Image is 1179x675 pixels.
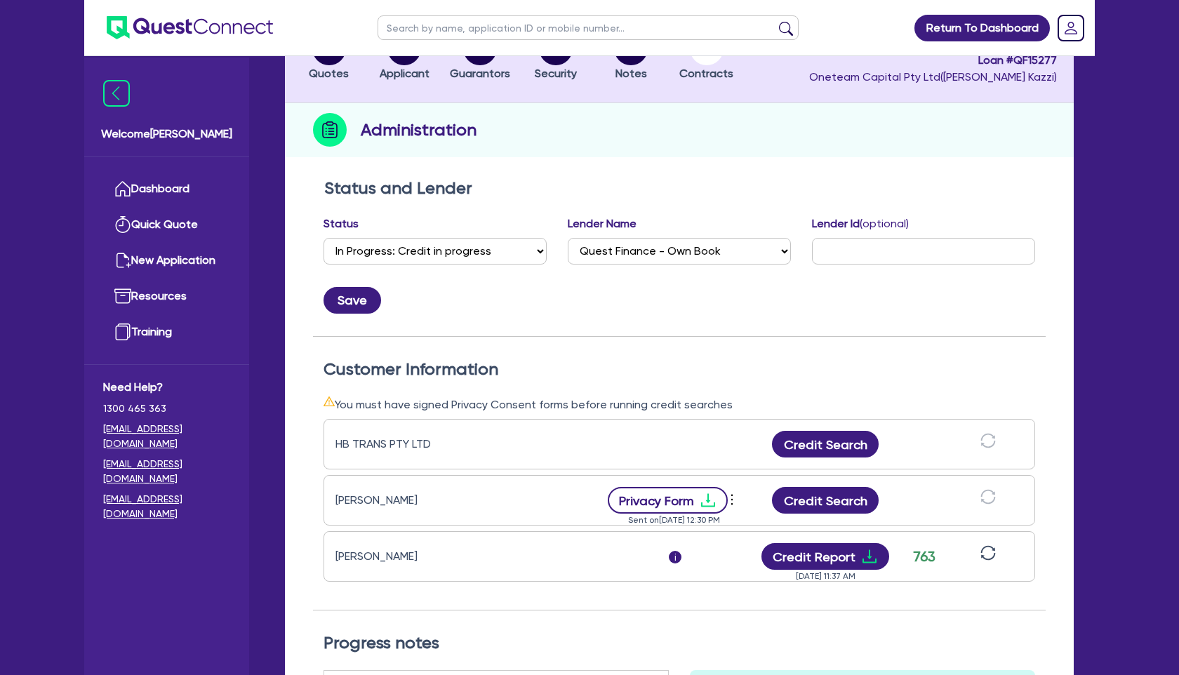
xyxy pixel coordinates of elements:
[380,67,429,80] span: Applicant
[335,548,511,565] div: [PERSON_NAME]
[103,422,230,451] a: [EMAIL_ADDRESS][DOMAIN_NAME]
[976,544,1000,569] button: sync
[700,492,717,509] span: download
[114,252,131,269] img: new-application
[309,67,349,80] span: Quotes
[809,70,1057,83] span: Oneteam Capital Pty Ltd ( [PERSON_NAME] Kazzi )
[378,15,799,40] input: Search by name, application ID or mobile number...
[379,31,430,83] button: Applicant
[976,432,1000,457] button: sync
[103,243,230,279] a: New Application
[980,433,996,448] span: sync
[669,551,681,563] span: i
[335,492,511,509] div: [PERSON_NAME]
[114,288,131,305] img: resources
[114,216,131,233] img: quick-quote
[907,546,942,567] div: 763
[103,492,230,521] a: [EMAIL_ADDRESS][DOMAIN_NAME]
[101,126,232,142] span: Welcome [PERSON_NAME]
[324,633,1035,653] h2: Progress notes
[534,31,578,83] button: Security
[324,215,359,232] label: Status
[103,401,230,416] span: 1300 465 363
[449,31,511,83] button: Guarantors
[860,217,909,230] span: (optional)
[308,31,349,83] button: Quotes
[615,67,647,80] span: Notes
[1053,10,1089,46] a: Dropdown toggle
[103,80,130,107] img: icon-menu-close
[772,487,879,514] button: Credit Search
[324,396,335,407] span: warning
[608,487,728,514] button: Privacy Formdownload
[725,489,739,510] span: more
[324,287,381,314] button: Save
[450,67,510,80] span: Guarantors
[335,436,511,453] div: HB TRANS PTY LTD
[980,489,996,504] span: sync
[324,396,1035,413] div: You must have signed Privacy Consent forms before running credit searches
[812,215,909,232] label: Lender Id
[103,379,230,396] span: Need Help?
[103,279,230,314] a: Resources
[761,543,890,570] button: Credit Reportdownload
[772,431,879,457] button: Credit Search
[535,67,577,80] span: Security
[103,457,230,486] a: [EMAIL_ADDRESS][DOMAIN_NAME]
[914,15,1050,41] a: Return To Dashboard
[861,548,878,565] span: download
[114,323,131,340] img: training
[613,31,648,83] button: Notes
[809,52,1057,69] span: Loan # QF15277
[324,359,1035,380] h2: Customer Information
[103,171,230,207] a: Dashboard
[679,31,734,83] button: Contracts
[679,67,733,80] span: Contracts
[361,117,477,142] h2: Administration
[313,113,347,147] img: step-icon
[728,488,740,512] button: Dropdown toggle
[103,207,230,243] a: Quick Quote
[976,488,1000,513] button: sync
[324,178,1034,199] h2: Status and Lender
[980,545,996,561] span: sync
[103,314,230,350] a: Training
[568,215,637,232] label: Lender Name
[107,16,273,39] img: quest-connect-logo-blue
